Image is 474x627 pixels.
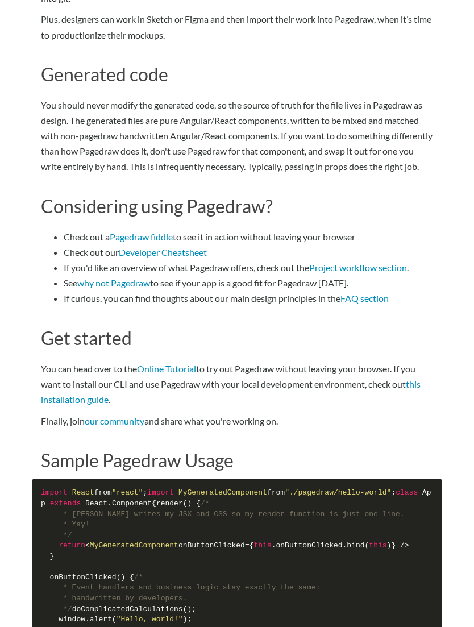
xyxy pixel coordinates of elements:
[64,260,433,275] li: If you'd like an overview of what Pagedraw offers, check out the .
[41,450,433,470] h2: Sample Pagedraw Usage
[110,231,173,242] a: Pagedraw fiddle
[147,488,174,497] span: import
[64,290,433,306] li: If curious, you can find thoughts about our main design principles in the
[64,229,433,244] li: Check out a to see it in action without leaving your browser
[309,262,407,273] a: Project workflow section
[41,573,321,613] span: /* * Event handlers and business logic stay exactly the same: * handwritten by developers. */
[112,499,152,508] span: Component
[41,488,431,508] span: App
[50,499,81,508] span: extends
[41,499,405,539] span: /* * [PERSON_NAME] writes my JSX and CSS so my render function is just one line. * Yay! */
[90,541,178,550] span: MyGeneratedComponent
[119,247,207,258] a: Developer Cheatsheet
[85,416,144,426] a: our community
[41,488,431,508] span: . {
[254,541,272,550] span: this
[41,328,433,348] h2: Get started
[396,488,418,497] span: class
[112,488,143,497] span: "react"
[178,488,267,497] span: MyGeneratedComponent
[41,379,421,405] a: this installation guide
[41,361,433,408] p: You can head over to the to try out Pagedraw without leaving your browser. If you want to install...
[77,277,150,288] a: why not Pagedraw
[137,363,196,374] a: Online Tutorial
[59,541,85,550] span: return
[72,488,94,497] span: React
[41,64,433,84] h2: Generated code
[41,11,433,42] p: Plus, designers can work in Sketch or Figma and then import their work into Pagedraw, when it’s t...
[64,275,433,290] li: See to see if your app is a good fit for Pagedraw [DATE].
[340,293,389,304] a: FAQ section
[369,541,386,550] span: this
[64,244,433,260] li: Check out our
[117,615,183,624] span: "Hello, world!"
[41,488,68,497] span: import
[41,97,433,175] p: You should never modify the generated code, so the source of truth for the file lives in Pagedraw...
[41,413,433,429] p: Finally, join and share what you're working on.
[285,488,391,497] span: "./pagedraw/hello-world"
[85,499,107,508] span: React
[41,196,433,216] h2: Considering using Pagedraw?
